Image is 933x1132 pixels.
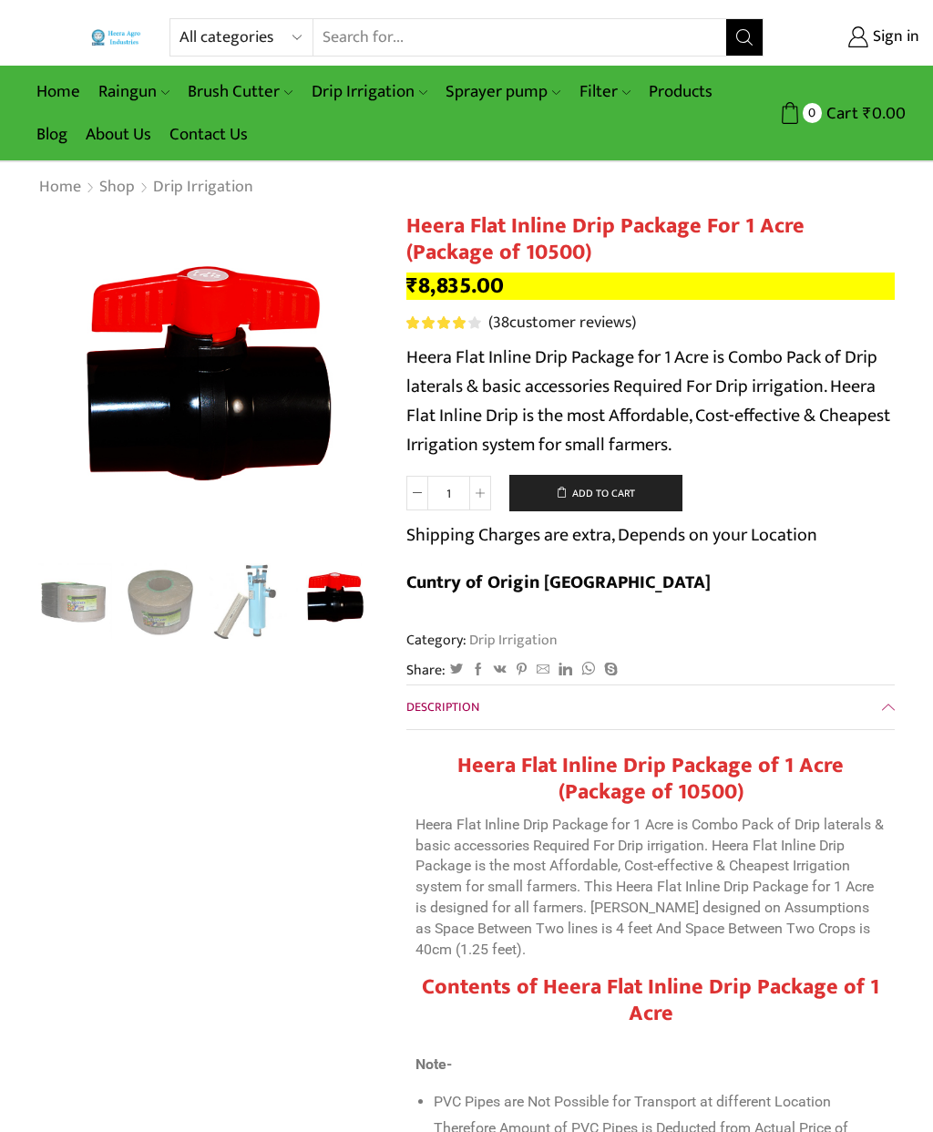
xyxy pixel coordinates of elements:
a: Brush Cutter [179,70,302,113]
strong: Note- [415,1055,452,1073]
a: Home [38,176,82,200]
a: Filter [570,70,640,113]
a: Drip Irrigation [302,70,436,113]
div: 4 / 10 [38,213,379,554]
p: Heera Flat Inline Drip Package for 1 Acre is Combo Pack of Drip laterals & basic accessories Requ... [406,343,895,459]
bdi: 8,835.00 [406,267,504,304]
span: 0 [803,103,822,122]
li: 3 / 10 [209,563,287,639]
img: Flow Control Valve [296,561,374,639]
a: Sign in [791,21,919,54]
a: Raingun [89,70,179,113]
a: Sprayer pump [436,70,569,113]
img: Flat Inline Drip Package [121,563,200,642]
strong: Contents of Heera Flat Inline Drip Package of 1 Acre [422,969,879,1032]
div: Rated 4.21 out of 5 [406,316,480,329]
a: (38customer reviews) [488,312,636,335]
a: Drip Irrigation [466,628,558,652]
strong: Heera Flat Inline Drip Package of 1 Acre (Package of 10500) [457,747,844,810]
a: Home [27,70,89,113]
b: Cuntry of Origin [GEOGRAPHIC_DATA] [406,567,711,598]
a: Description [406,685,895,729]
p: Heera Flat Inline Drip Package for 1 Acre is Combo Pack of Drip laterals & basic accessories Requ... [415,815,886,960]
a: Blog [27,113,77,156]
button: Search button [726,19,763,56]
nav: Breadcrumb [38,176,254,200]
li: 1 / 10 [34,563,112,639]
img: ball-vavle [38,213,379,554]
bdi: 0.00 [863,99,906,128]
img: Heera-super-clean-filter [209,563,287,642]
span: Rated out of 5 based on customer ratings [406,316,468,329]
p: Shipping Charges are extra, Depends on your Location [406,520,817,550]
span: Cart [822,101,858,126]
a: ball-vavle [296,561,374,639]
a: Products [640,70,722,113]
span: Description [406,696,479,717]
h1: Heera Flat Inline Drip Package For 1 Acre (Package of 10500) [406,213,895,266]
span: ₹ [406,267,418,304]
span: ₹ [863,99,872,128]
span: Category: [406,630,558,651]
a: About Us [77,113,160,156]
a: Drip Irrigation [152,176,254,200]
a: Contact Us [160,113,257,156]
img: Flat Inline [34,563,112,642]
a: 0 Cart ₹0.00 [782,97,906,130]
li: 2 / 10 [121,563,200,639]
span: Share: [406,660,446,681]
span: 38 [406,316,484,329]
button: Add to cart [509,475,682,511]
a: Shop [98,176,136,200]
a: Drip Package Flat Inline2 [121,563,200,642]
li: 4 / 10 [296,563,374,639]
span: 38 [493,309,509,336]
input: Product quantity [428,476,469,510]
span: Sign in [868,26,919,49]
input: Search for... [313,19,726,56]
